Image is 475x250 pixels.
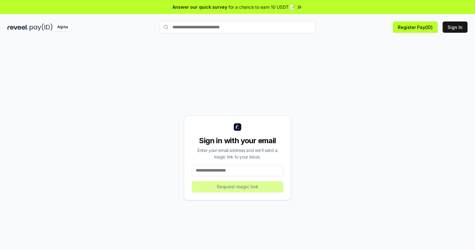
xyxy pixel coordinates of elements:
div: Sign in with your email [192,136,283,146]
img: logo_small [234,123,241,131]
span: for a chance to earn 10 USDT 📝 [228,4,295,10]
img: reveel_dark [7,23,28,31]
img: pay_id [30,23,53,31]
div: Alpha [54,23,71,31]
div: Enter your email address and we’ll send a magic link to your inbox. [192,147,283,160]
span: Answer our quick survey [172,4,227,10]
button: Register Pay(ID) [393,21,438,33]
button: Sign In [443,21,468,33]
